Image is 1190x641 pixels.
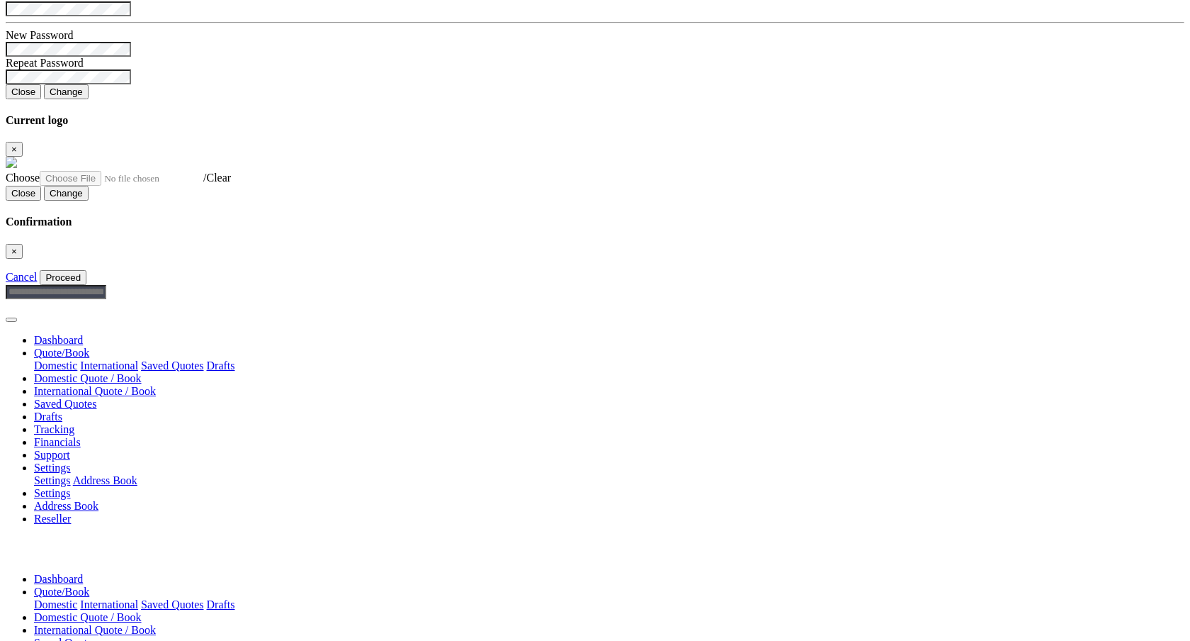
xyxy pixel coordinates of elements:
a: Dashboard [34,573,83,585]
a: International Quote / Book [34,385,156,397]
h4: Current logo [6,114,1184,127]
a: International Quote / Book [34,624,156,636]
a: Saved Quotes [141,359,203,372]
a: International [80,598,138,611]
a: Choose [6,172,203,184]
label: New Password [6,29,74,41]
a: Address Book [73,474,137,486]
a: Domestic Quote / Book [34,611,142,623]
a: Tracking [34,423,74,435]
button: Change [44,186,89,201]
button: Close [6,244,23,259]
a: Settings [34,487,71,499]
button: Close [6,142,23,157]
span: × [11,144,17,155]
a: Quote/Book [34,586,89,598]
button: Proceed [40,270,86,285]
a: Drafts [207,359,235,372]
a: Dashboard [34,334,83,346]
a: Saved Quotes [141,598,203,611]
a: Drafts [34,411,62,423]
button: Change [44,84,89,99]
div: Quote/Book [34,598,1184,611]
h4: Confirmation [6,216,1184,228]
a: Settings [34,462,71,474]
div: Quote/Book [34,474,1184,487]
label: Repeat Password [6,57,84,69]
a: Settings [34,474,71,486]
a: Domestic Quote / Book [34,372,142,384]
a: Reseller [34,513,71,525]
div: Quote/Book [34,359,1184,372]
a: Financials [34,436,81,448]
button: Toggle navigation [6,318,17,322]
img: GetCustomerLogo [6,157,17,168]
a: Support [34,449,70,461]
a: Address Book [34,500,98,512]
a: Quote/Book [34,347,89,359]
a: Domestic [34,598,77,611]
button: Close [6,186,41,201]
button: Close [6,84,41,99]
div: / [6,171,1184,186]
a: Domestic [34,359,77,372]
a: Clear [206,172,231,184]
a: Drafts [207,598,235,611]
a: International [80,359,138,372]
a: Cancel [6,271,37,283]
a: Saved Quotes [34,398,96,410]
